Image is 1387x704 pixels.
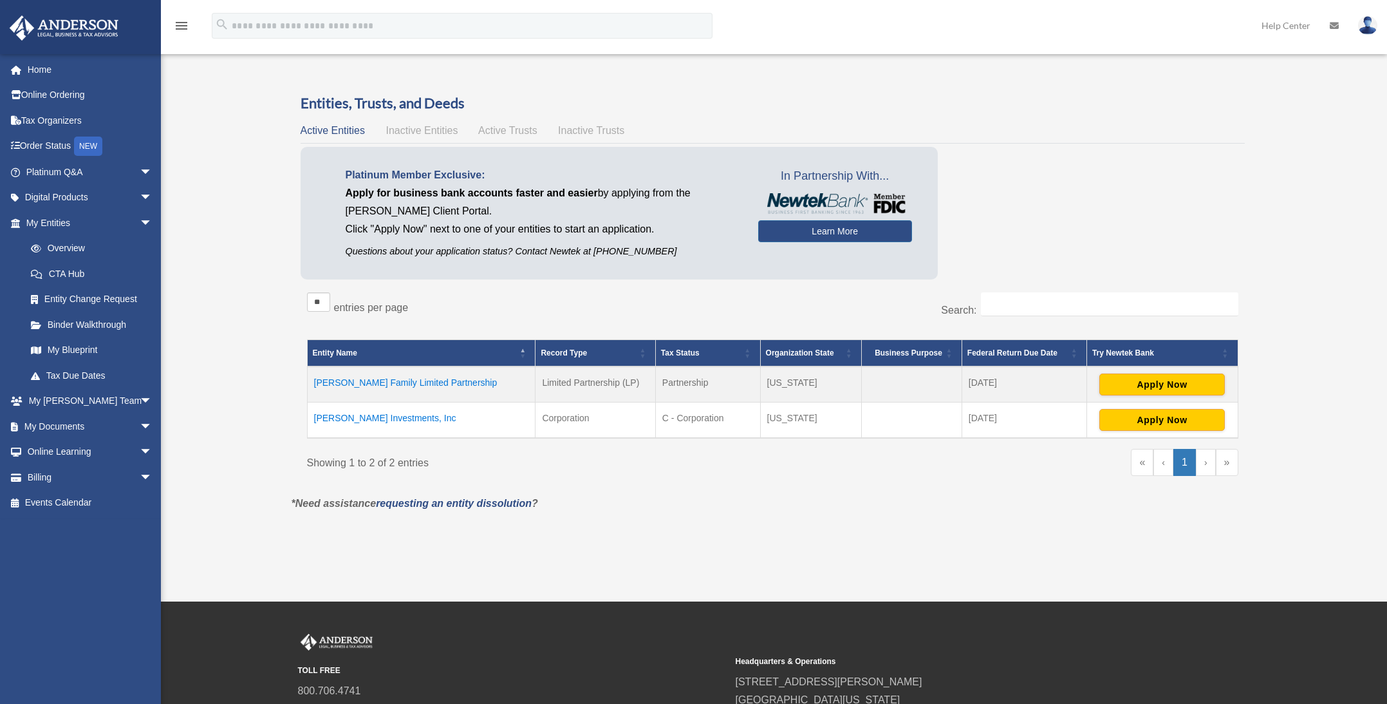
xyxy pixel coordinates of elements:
[1153,449,1173,476] a: Previous
[558,125,624,136] span: Inactive Trusts
[298,634,375,651] img: Anderson Advisors Platinum Portal
[307,340,535,367] th: Entity Name: Activate to invert sorting
[9,133,172,160] a: Order StatusNEW
[9,185,172,211] a: Digital Productsarrow_drop_down
[1092,345,1218,361] div: Try Newtek Bank
[301,93,1245,113] h3: Entities, Trusts, and Deeds
[861,340,962,367] th: Business Purpose: Activate to sort
[9,82,172,108] a: Online Ordering
[760,340,861,367] th: Organization State: Activate to sort
[736,676,922,687] a: [STREET_ADDRESS][PERSON_NAME]
[758,220,912,242] a: Learn More
[140,185,165,211] span: arrow_drop_down
[18,261,165,287] a: CTA Hub
[765,193,906,214] img: NewtekBankLogoSM.png
[18,287,165,312] a: Entity Change Request
[875,348,942,357] span: Business Purpose
[758,166,912,187] span: In Partnership With...
[140,388,165,415] span: arrow_drop_down
[655,403,760,439] td: C - Corporation
[346,243,739,260] p: Questions about your application status? Contact Newtek at [PHONE_NUMBER]
[346,187,598,198] span: Apply for business bank accounts faster and easier
[9,464,172,490] a: Billingarrow_drop_down
[386,125,458,136] span: Inactive Entities
[760,366,861,403] td: [US_STATE]
[535,340,655,367] th: Record Type: Activate to sort
[478,125,537,136] span: Active Trusts
[18,363,165,388] a: Tax Due Dates
[346,166,739,184] p: Platinum Member Exclusive:
[346,220,739,238] p: Click "Apply Now" next to one of your entities to start an application.
[736,655,1164,669] small: Headquarters & Operations
[9,108,172,133] a: Tax Organizers
[313,348,357,357] span: Entity Name
[655,340,760,367] th: Tax Status: Activate to sort
[1173,449,1196,476] a: 1
[1099,409,1225,431] button: Apply Now
[298,664,727,678] small: TOLL FREE
[9,490,172,516] a: Events Calendar
[74,137,102,156] div: NEW
[655,366,760,403] td: Partnership
[1099,374,1225,395] button: Apply Now
[140,159,165,186] span: arrow_drop_down
[307,449,763,472] div: Showing 1 to 2 of 2 entries
[307,403,535,439] td: [PERSON_NAME] Investments, Inc
[1358,16,1377,35] img: User Pic
[18,312,165,338] a: Binder Walkthrough
[298,685,361,696] a: 800.706.4741
[962,403,1086,439] td: [DATE]
[9,414,172,439] a: My Documentsarrow_drop_down
[9,439,172,465] a: Online Learningarrow_drop_down
[307,366,535,403] td: [PERSON_NAME] Family Limited Partnership
[760,403,861,439] td: [US_STATE]
[140,464,165,491] span: arrow_drop_down
[661,348,700,357] span: Tax Status
[140,414,165,440] span: arrow_drop_down
[334,302,409,313] label: entries per page
[1131,449,1153,476] a: First
[174,23,189,33] a: menu
[1086,340,1238,367] th: Try Newtek Bank : Activate to sort
[174,18,189,33] i: menu
[967,348,1057,357] span: Federal Return Due Date
[376,498,532,509] a: requesting an entity dissolution
[292,498,538,509] em: *Need assistance ?
[9,210,165,236] a: My Entitiesarrow_drop_down
[140,439,165,466] span: arrow_drop_down
[346,184,739,220] p: by applying from the [PERSON_NAME] Client Portal.
[535,403,655,439] td: Corporation
[9,388,172,414] a: My [PERSON_NAME] Teamarrow_drop_down
[6,15,122,41] img: Anderson Advisors Platinum Portal
[18,236,159,262] a: Overview
[9,159,172,185] a: Platinum Q&Aarrow_drop_down
[18,338,165,363] a: My Blueprint
[140,210,165,236] span: arrow_drop_down
[215,17,229,32] i: search
[9,57,172,82] a: Home
[1196,449,1216,476] a: Next
[301,125,365,136] span: Active Entities
[541,348,587,357] span: Record Type
[535,366,655,403] td: Limited Partnership (LP)
[962,366,1086,403] td: [DATE]
[941,305,976,316] label: Search:
[1216,449,1238,476] a: Last
[766,348,834,357] span: Organization State
[962,340,1086,367] th: Federal Return Due Date: Activate to sort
